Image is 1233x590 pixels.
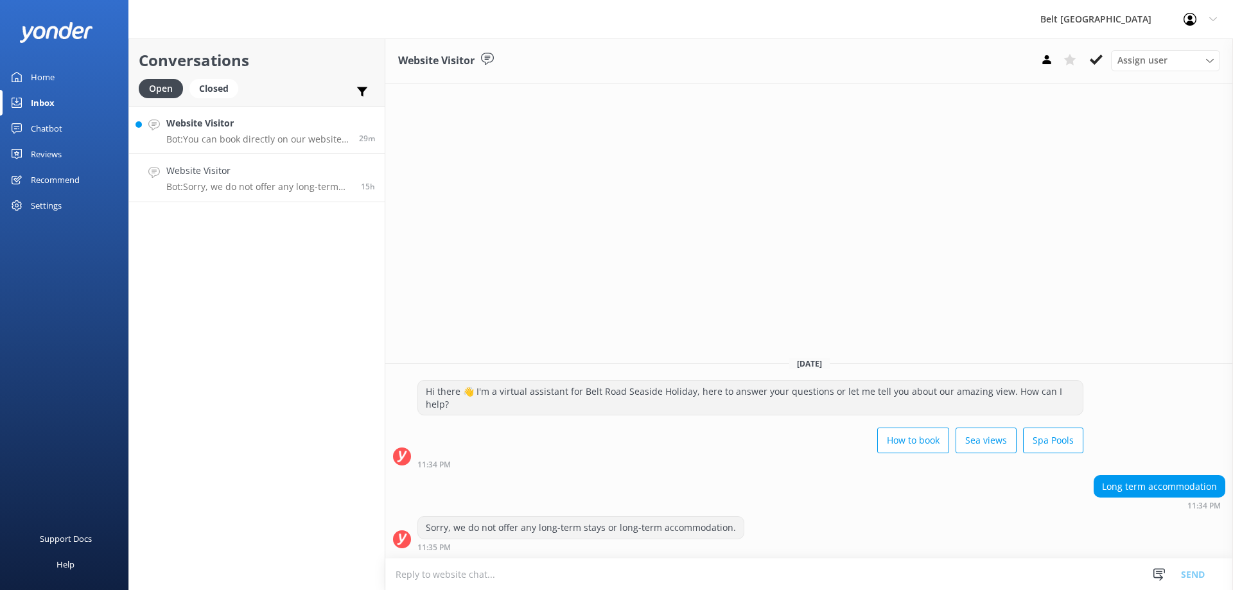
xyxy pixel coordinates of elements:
h4: Website Visitor [166,164,351,178]
p: Bot: You can book directly on our website, which has live availability for all accommodation opti... [166,134,349,145]
div: Recommend [31,167,80,193]
div: Settings [31,193,62,218]
div: Reviews [31,141,62,167]
img: yonder-white-logo.png [19,22,93,43]
div: Aug 26 2025 11:34pm (UTC +12:00) Pacific/Auckland [1094,501,1225,510]
h4: Website Visitor [166,116,349,130]
div: Open [139,79,183,98]
a: Website VisitorBot:You can book directly on our website, which has live availability for all acco... [129,106,385,154]
a: Closed [189,81,245,95]
button: How to book [877,428,949,453]
div: Aug 26 2025 11:34pm (UTC +12:00) Pacific/Auckland [417,460,1083,469]
div: Support Docs [40,526,92,551]
span: Aug 26 2025 11:34pm (UTC +12:00) Pacific/Auckland [361,181,375,192]
strong: 11:35 PM [417,544,451,551]
div: Long term accommodation [1094,476,1225,498]
div: Inbox [31,90,55,116]
div: Home [31,64,55,90]
a: Website VisitorBot:Sorry, we do not offer any long-term stays or long-term accommodation.15h [129,154,385,202]
div: Chatbot [31,116,62,141]
div: Help [57,551,74,577]
span: Aug 27 2025 02:22pm (UTC +12:00) Pacific/Auckland [359,133,375,144]
div: Closed [189,79,238,98]
div: Assign User [1111,50,1220,71]
div: Aug 26 2025 11:35pm (UTC +12:00) Pacific/Auckland [417,542,744,551]
span: [DATE] [789,358,830,369]
button: Spa Pools [1023,428,1083,453]
span: Assign user [1117,53,1167,67]
h3: Website Visitor [398,53,475,69]
strong: 11:34 PM [417,461,451,469]
button: Sea views [956,428,1017,453]
h2: Conversations [139,48,375,73]
div: Sorry, we do not offer any long-term stays or long-term accommodation. [418,517,744,539]
p: Bot: Sorry, we do not offer any long-term stays or long-term accommodation. [166,181,351,193]
div: Hi there 👋 I'm a virtual assistant for Belt Road Seaside Holiday, here to answer your questions o... [418,381,1083,415]
a: Open [139,81,189,95]
strong: 11:34 PM [1187,502,1221,510]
